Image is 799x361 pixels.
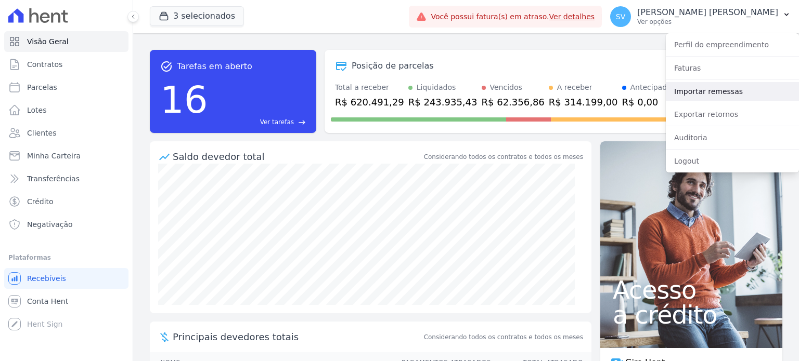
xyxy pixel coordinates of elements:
[424,152,583,162] div: Considerando todos os contratos e todos os meses
[4,77,128,98] a: Parcelas
[173,330,422,344] span: Principais devedores totais
[352,60,434,72] div: Posição de parcelas
[177,60,252,73] span: Tarefas em aberto
[637,18,778,26] p: Ver opções
[666,59,799,77] a: Faturas
[27,173,80,184] span: Transferências
[4,191,128,212] a: Crédito
[666,105,799,124] a: Exportar retornos
[431,11,595,22] span: Você possui fatura(s) em atraso.
[666,128,799,147] a: Auditoria
[260,117,294,127] span: Ver tarefas
[298,118,306,126] span: east
[613,302,770,327] span: a crédito
[27,196,54,207] span: Crédito
[616,13,625,20] span: SV
[27,273,66,284] span: Recebíveis
[549,95,618,109] div: R$ 314.199,00
[27,82,57,92] span: Parcelas
[4,31,128,52] a: Visão Geral
[637,7,778,18] p: [PERSON_NAME] [PERSON_NAME]
[630,82,672,93] div: Antecipado
[4,123,128,143] a: Clientes
[490,82,522,93] div: Vencidos
[335,82,404,93] div: Total a receber
[4,268,128,289] a: Recebíveis
[27,151,81,161] span: Minha Carteira
[212,117,306,127] a: Ver tarefas east
[482,95,545,109] div: R$ 62.356,86
[417,82,456,93] div: Liquidados
[622,95,672,109] div: R$ 0,00
[613,277,770,302] span: Acesso
[27,59,62,70] span: Contratos
[666,35,799,54] a: Perfil do empreendimento
[557,82,592,93] div: A receber
[4,214,128,235] a: Negativação
[27,105,47,115] span: Lotes
[27,36,69,47] span: Visão Geral
[27,296,68,306] span: Conta Hent
[549,12,595,21] a: Ver detalhes
[4,54,128,75] a: Contratos
[173,150,422,164] div: Saldo devedor total
[335,95,404,109] div: R$ 620.491,29
[408,95,478,109] div: R$ 243.935,43
[4,145,128,166] a: Minha Carteira
[27,219,73,230] span: Negativação
[150,6,244,26] button: 3 selecionados
[160,73,208,127] div: 16
[666,152,799,170] a: Logout
[4,100,128,121] a: Lotes
[666,82,799,101] a: Importar remessas
[160,60,173,73] span: task_alt
[4,291,128,312] a: Conta Hent
[8,251,124,264] div: Plataformas
[4,168,128,189] a: Transferências
[27,128,56,138] span: Clientes
[602,2,799,31] button: SV [PERSON_NAME] [PERSON_NAME] Ver opções
[424,332,583,342] span: Considerando todos os contratos e todos os meses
